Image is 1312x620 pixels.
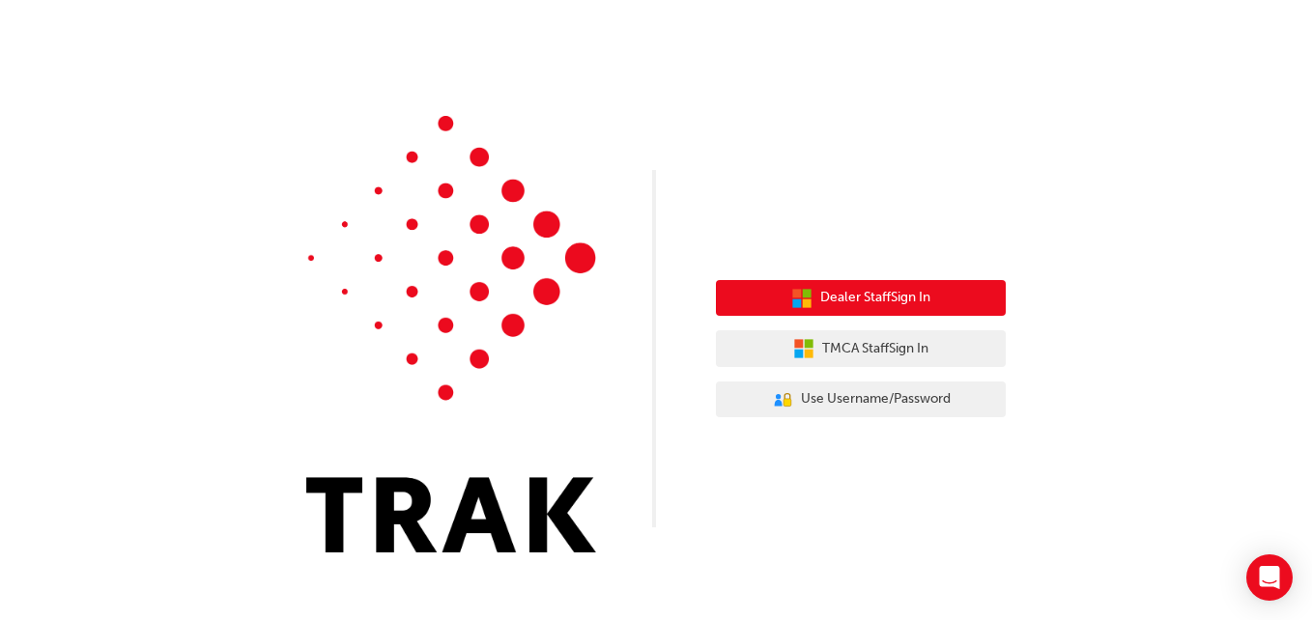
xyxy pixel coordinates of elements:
span: Dealer Staff Sign In [820,287,930,309]
span: Use Username/Password [801,388,951,410]
img: Trak [306,116,596,552]
button: TMCA StaffSign In [716,330,1006,367]
button: Dealer StaffSign In [716,280,1006,317]
div: Open Intercom Messenger [1246,554,1293,601]
button: Use Username/Password [716,381,1006,418]
span: TMCA Staff Sign In [822,338,928,360]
